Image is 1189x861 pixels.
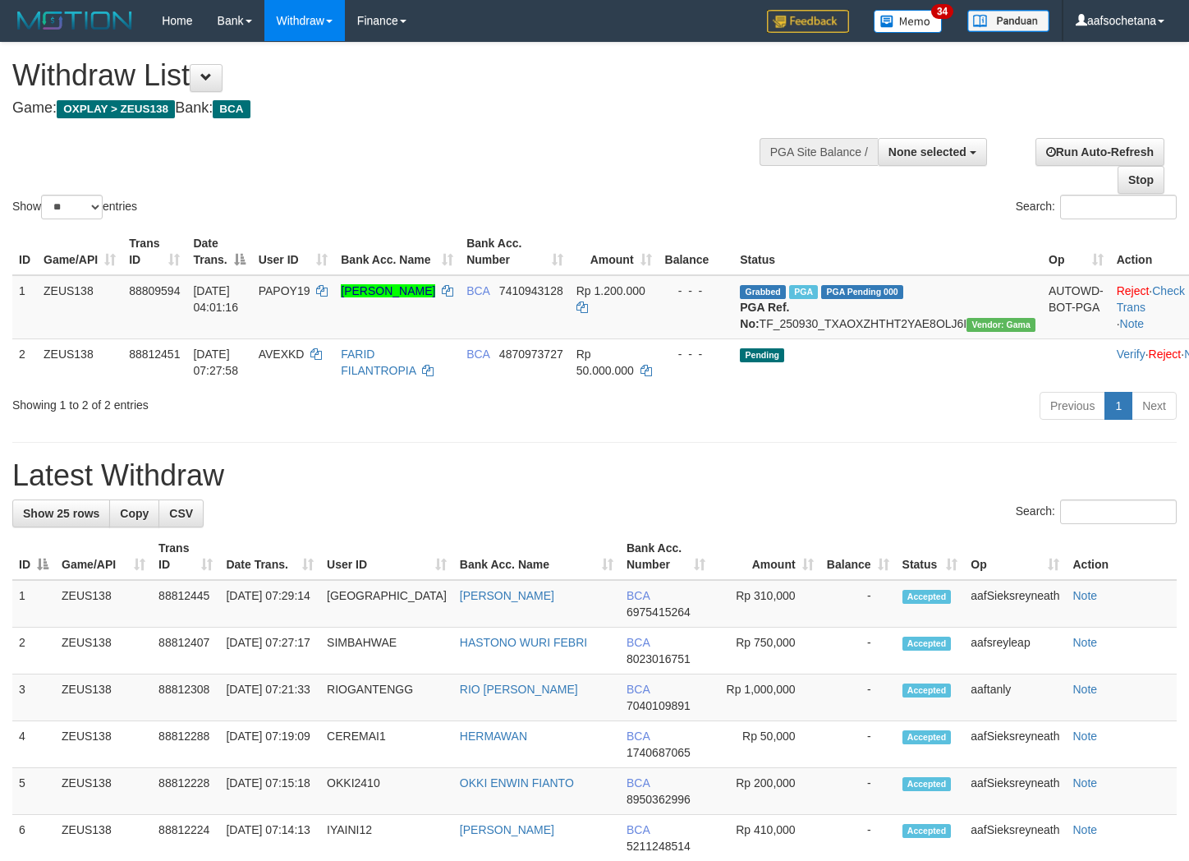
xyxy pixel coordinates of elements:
[1072,589,1097,602] a: Note
[1104,392,1132,420] a: 1
[620,533,712,580] th: Bank Acc. Number: activate to sort column ascending
[12,8,137,33] img: MOTION_logo.png
[23,507,99,520] span: Show 25 rows
[627,793,691,806] span: Copy 8950362996 to clipboard
[627,776,650,790] span: BCA
[259,284,310,297] span: PAPOY19
[55,628,152,675] td: ZEUS138
[41,195,103,219] select: Showentries
[12,768,55,815] td: 5
[12,228,37,275] th: ID
[964,580,1066,628] td: aafSieksreyneath
[821,285,903,299] span: PGA Pending
[219,533,320,580] th: Date Trans.: activate to sort column ascending
[120,507,149,520] span: Copy
[320,533,453,580] th: User ID: activate to sort column ascending
[1117,284,1185,314] a: Check Trans
[320,580,453,628] td: [GEOGRAPHIC_DATA]
[760,138,878,166] div: PGA Site Balance /
[152,675,219,721] td: 88812308
[453,533,620,580] th: Bank Acc. Name: activate to sort column ascending
[820,533,896,580] th: Balance: activate to sort column ascending
[902,590,952,604] span: Accepted
[1072,683,1097,696] a: Note
[460,228,570,275] th: Bank Acc. Number: activate to sort column ascending
[627,840,691,853] span: Copy 5211248514 to clipboard
[460,776,574,790] a: OKKI ENWIN FIANTO
[964,675,1066,721] td: aaftanly
[902,777,952,791] span: Accepted
[740,301,789,330] b: PGA Ref. No:
[576,284,645,297] span: Rp 1.200.000
[193,284,238,314] span: [DATE] 04:01:16
[627,730,650,743] span: BCA
[966,318,1035,332] span: Vendor URL: https://trx31.1velocity.biz
[460,683,578,696] a: RIO [PERSON_NAME]
[152,721,219,768] td: 88812288
[219,721,320,768] td: [DATE] 07:19:09
[12,628,55,675] td: 2
[12,580,55,628] td: 1
[1072,730,1097,743] a: Note
[12,533,55,580] th: ID: activate to sort column descending
[888,145,966,159] span: None selected
[460,730,527,743] a: HERMAWAN
[1042,275,1110,339] td: AUTOWD-BOT-PGA
[627,683,650,696] span: BCA
[1040,392,1105,420] a: Previous
[466,284,489,297] span: BCA
[874,10,943,33] img: Button%20Memo.svg
[12,675,55,721] td: 3
[1118,166,1164,194] a: Stop
[902,824,952,838] span: Accepted
[733,228,1042,275] th: Status
[1072,823,1097,836] a: Note
[252,228,335,275] th: User ID: activate to sort column ascending
[37,228,122,275] th: Game/API: activate to sort column ascending
[12,275,37,339] td: 1
[627,746,691,759] span: Copy 1740687065 to clipboard
[169,507,193,520] span: CSV
[152,580,219,628] td: 88812445
[460,589,554,602] a: [PERSON_NAME]
[931,4,953,19] span: 34
[665,283,728,299] div: - - -
[627,823,650,836] span: BCA
[627,699,691,712] span: Copy 7040109891 to clipboard
[659,228,734,275] th: Balance
[320,721,453,768] td: CEREMAI1
[712,628,819,675] td: Rp 750,000
[665,346,728,362] div: - - -
[1016,195,1177,219] label: Search:
[12,195,137,219] label: Show entries
[740,348,784,362] span: Pending
[878,138,987,166] button: None selected
[627,605,691,619] span: Copy 6975415264 to clipboard
[320,768,453,815] td: OKKI2410
[499,348,563,361] span: Copy 4870973727 to clipboard
[820,721,896,768] td: -
[259,348,305,361] span: AVEXKD
[460,636,587,649] a: HASTONO WURI FEBRI
[341,284,435,297] a: [PERSON_NAME]
[712,721,819,768] td: Rp 50,000
[122,228,186,275] th: Trans ID: activate to sort column ascending
[1060,500,1177,524] input: Search:
[55,580,152,628] td: ZEUS138
[767,10,849,33] img: Feedback.jpg
[55,675,152,721] td: ZEUS138
[129,348,180,361] span: 88812451
[186,228,251,275] th: Date Trans.: activate to sort column descending
[499,284,563,297] span: Copy 7410943128 to clipboard
[152,533,219,580] th: Trans ID: activate to sort column ascending
[820,768,896,815] td: -
[820,628,896,675] td: -
[1016,500,1177,524] label: Search:
[896,533,965,580] th: Status: activate to sort column ascending
[1149,348,1182,361] a: Reject
[627,652,691,665] span: Copy 8023016751 to clipboard
[55,533,152,580] th: Game/API: activate to sort column ascending
[213,100,250,118] span: BCA
[334,228,460,275] th: Bank Acc. Name: activate to sort column ascending
[1117,284,1150,297] a: Reject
